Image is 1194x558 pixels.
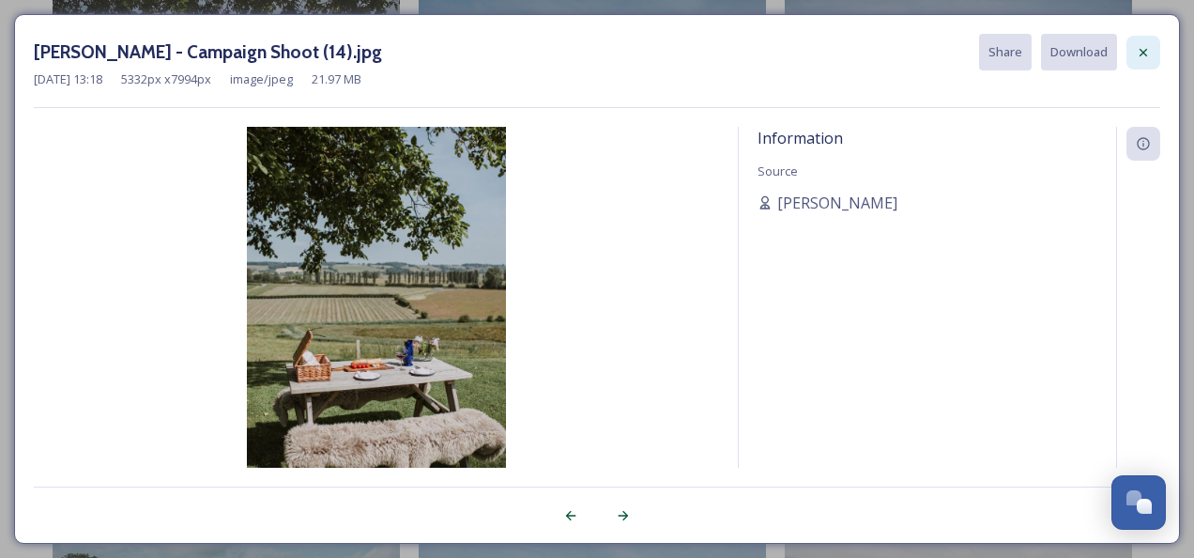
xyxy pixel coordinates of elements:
span: [PERSON_NAME] [777,192,897,214]
span: [DATE] 13:18 [34,70,102,88]
button: Download [1041,34,1117,70]
span: Information [758,128,843,148]
img: 18c85a71-7415-47b5-8a88-6093d2666e09.jpg [34,127,719,516]
button: Open Chat [1111,475,1166,530]
span: Source [758,163,798,179]
span: image/jpeg [230,70,293,88]
button: Share [979,34,1032,70]
h3: [PERSON_NAME] - Campaign Shoot (14).jpg [34,39,382,66]
span: 21.97 MB [312,70,361,88]
span: 5332 px x 7994 px [121,70,211,88]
